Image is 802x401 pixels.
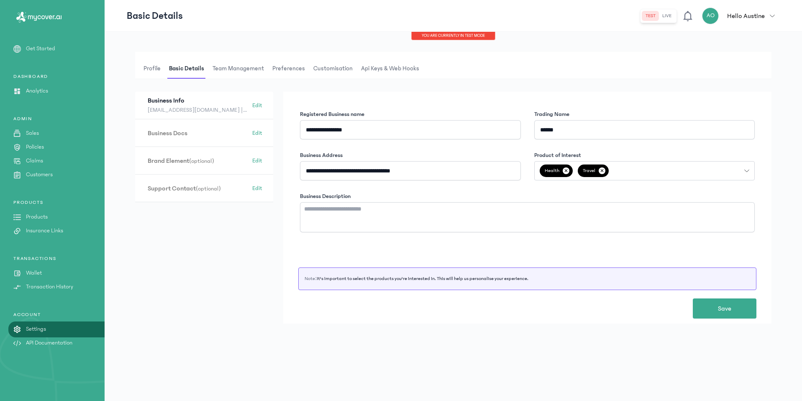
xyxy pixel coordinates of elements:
[148,96,248,105] h3: Business Info
[248,154,266,167] button: Edit
[702,8,719,24] div: AO
[127,9,183,23] p: Basic Details
[540,165,573,177] span: Health
[411,32,495,40] div: You are currently in TEST MODE
[26,325,46,334] p: Settings
[167,59,211,79] button: Basic details
[317,276,528,281] span: It's important to select the products you're interested in. This will help us personalise your ex...
[252,101,262,110] span: Edit
[271,59,312,79] button: Preferences
[26,283,73,291] p: Transaction History
[142,59,167,79] button: Profile
[26,87,48,95] p: Analytics
[26,226,63,235] p: Insurance Links
[642,11,659,21] button: test
[702,8,780,24] button: AOHello Austine
[252,184,262,193] span: Edit
[312,59,354,79] span: Customisation
[659,11,675,21] button: live
[300,192,351,200] label: Business Description
[599,167,605,174] p: ✕
[359,59,426,79] button: Api Keys & Web hooks
[148,129,248,138] h3: Business Docs
[26,339,72,347] p: API Documentation
[271,59,307,79] span: Preferences
[148,184,248,193] h3: Support Contact
[305,275,750,282] p: Note:
[727,11,765,21] p: Hello Austine
[26,143,44,152] p: Policies
[148,156,248,165] h3: Brand Element
[26,44,55,53] p: Get Started
[26,170,53,179] p: Customers
[142,59,162,79] span: Profile
[26,213,48,221] p: Products
[252,129,262,137] span: Edit
[312,59,359,79] button: Customisation
[300,110,364,118] label: Registered Business name
[534,110,569,118] label: Trading Name
[252,157,262,165] span: Edit
[300,151,343,159] label: Business Address
[26,269,42,278] p: Wallet
[534,161,755,180] button: Health✕Travel✕
[578,165,609,177] span: Travel
[211,59,271,79] button: Team Management
[718,303,731,314] span: Save
[248,182,266,195] button: Edit
[211,59,266,79] span: Team Management
[693,298,756,319] button: Save
[26,157,43,165] p: Claims
[167,59,206,79] span: Basic details
[26,129,39,138] p: Sales
[563,167,569,174] p: ✕
[534,151,581,159] label: Product of Interest
[248,126,266,140] button: Edit
[189,158,214,165] span: (optional)
[148,105,248,115] span: [EMAIL_ADDRESS][DOMAIN_NAME] || 08134579812
[359,59,421,79] span: Api Keys & Web hooks
[196,185,221,192] span: (optional)
[248,99,266,112] button: Edit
